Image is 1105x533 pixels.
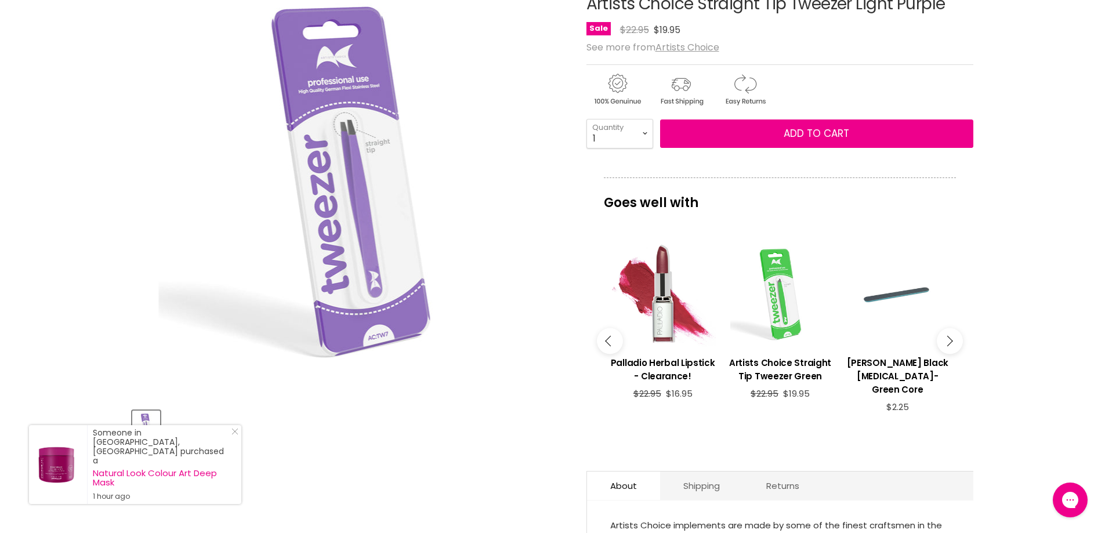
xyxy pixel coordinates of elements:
span: $22.95 [633,387,661,400]
span: $22.95 [620,23,649,37]
span: $19.95 [654,23,680,37]
h3: Palladio Herbal Lipstick - Clearance! [610,356,715,383]
div: Keywords by Traffic [128,68,195,76]
button: Add to cart [660,119,973,148]
a: Close Notification [227,428,238,440]
span: $19.95 [783,387,810,400]
h3: Artists Choice Straight Tip Tweezer Green [727,356,833,383]
div: Domain: [DOMAIN_NAME] [30,30,128,39]
img: returns.gif [714,72,776,107]
img: tab_domain_overview_orange.svg [31,67,41,77]
div: Domain Overview [44,68,104,76]
a: Visit product page [29,425,87,504]
span: $2.25 [886,401,909,413]
span: $16.95 [666,387,693,400]
a: Returns [743,472,823,500]
div: Someone in [GEOGRAPHIC_DATA], [GEOGRAPHIC_DATA] purchased a [93,428,230,501]
span: Sale [586,22,611,35]
select: Quantity [586,119,653,148]
a: View product:Artists Choice Straight Tip Tweezer Green [727,347,833,389]
a: View product:Hawley Black Grinder- Green Core [845,347,950,402]
img: tab_keywords_by_traffic_grey.svg [115,67,125,77]
svg: Close Icon [231,428,238,435]
img: Artists Choice Straight Tip Tweezer Light Purple [133,412,159,439]
p: Goes well with [604,177,956,216]
a: View product:Palladio Herbal Lipstick - Clearance! [610,347,715,389]
a: Artists Choice [655,41,719,54]
img: shipping.gif [650,72,712,107]
a: About [587,472,660,500]
img: logo_orange.svg [19,19,28,28]
div: v 4.0.25 [32,19,57,28]
button: Artists Choice Straight Tip Tweezer Light Purple [132,411,160,440]
img: genuine.gif [586,72,648,107]
span: See more from [586,41,719,54]
small: 1 hour ago [93,492,230,501]
a: Shipping [660,472,743,500]
span: $22.95 [751,387,778,400]
h3: [PERSON_NAME] Black [MEDICAL_DATA]- Green Core [845,356,950,396]
div: Product thumbnails [131,407,567,440]
iframe: Gorgias live chat messenger [1047,478,1093,521]
span: Add to cart [784,126,849,140]
img: website_grey.svg [19,30,28,39]
a: Natural Look Colour Art Deep Mask [93,469,230,487]
a: View product:Hawley Black Grinder- Green Core [845,242,950,347]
